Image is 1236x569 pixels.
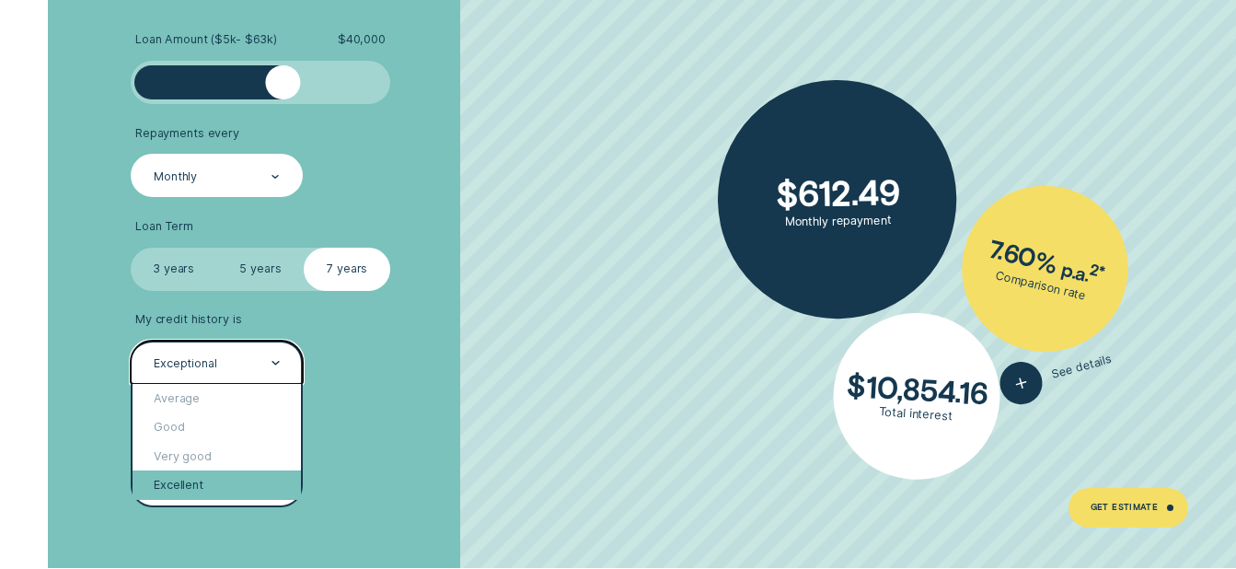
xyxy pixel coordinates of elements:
[133,470,302,499] div: Excellent
[135,312,242,327] span: My credit history is
[133,442,302,470] div: Very good
[338,32,386,47] span: $ 40,000
[135,126,239,141] span: Repayments every
[1051,352,1114,381] span: See details
[996,338,1117,409] button: See details
[135,32,277,47] span: Loan Amount ( $5k - $63k )
[217,248,304,291] label: 5 years
[154,356,217,371] div: Exceptional
[133,500,302,528] div: Exceptional
[131,248,217,291] label: 3 years
[154,169,197,184] div: Monthly
[133,413,302,442] div: Good
[304,248,390,291] label: 7 years
[135,219,193,234] span: Loan Term
[1069,488,1188,527] a: Get Estimate
[133,384,302,412] div: Average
